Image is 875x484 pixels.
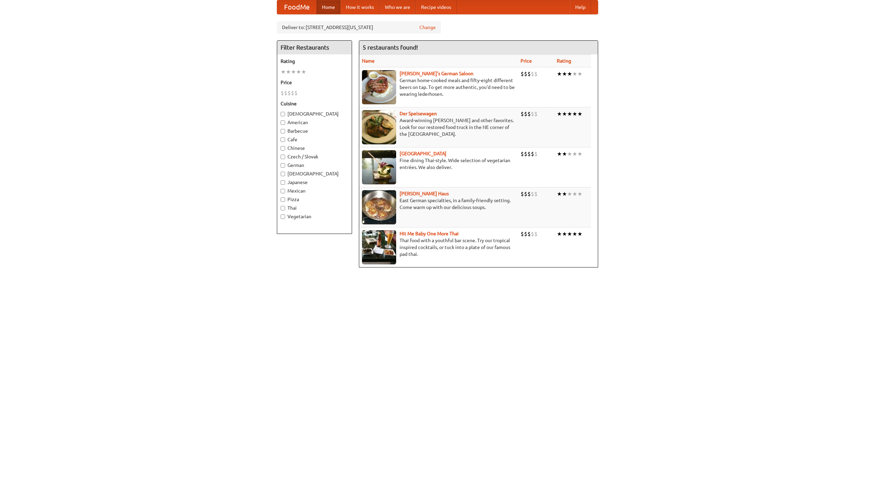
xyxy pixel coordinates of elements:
li: ★ [562,190,567,198]
li: ★ [296,68,301,76]
input: Japanese [281,180,285,185]
li: ★ [301,68,306,76]
li: ★ [572,150,577,158]
h5: Cuisine [281,100,348,107]
a: [PERSON_NAME] Haus [400,191,449,196]
input: Thai [281,206,285,210]
a: Home [317,0,340,14]
li: $ [527,70,531,78]
li: ★ [557,230,562,238]
li: $ [534,70,538,78]
a: Who we are [379,0,416,14]
li: $ [527,190,531,198]
li: $ [534,190,538,198]
div: Deliver to: [STREET_ADDRESS][US_STATE] [277,21,441,34]
li: $ [521,110,524,118]
li: $ [531,190,534,198]
a: How it works [340,0,379,14]
b: [GEOGRAPHIC_DATA] [400,151,446,156]
li: $ [524,110,527,118]
input: Barbecue [281,129,285,133]
input: Czech / Slovak [281,155,285,159]
img: esthers.jpg [362,70,396,104]
input: German [281,163,285,168]
li: $ [531,110,534,118]
li: ★ [286,68,291,76]
li: ★ [562,150,567,158]
h5: Rating [281,58,348,65]
label: Mexican [281,187,348,194]
li: ★ [577,150,582,158]
label: Pizza [281,196,348,203]
li: ★ [562,70,567,78]
input: Vegetarian [281,214,285,219]
img: babythai.jpg [362,230,396,264]
li: $ [521,190,524,198]
li: $ [531,230,534,238]
label: [DEMOGRAPHIC_DATA] [281,170,348,177]
li: ★ [562,230,567,238]
li: $ [524,230,527,238]
a: Help [570,0,591,14]
h4: Filter Restaurants [277,41,352,54]
input: [DEMOGRAPHIC_DATA] [281,112,285,116]
li: ★ [577,230,582,238]
li: $ [284,89,287,97]
label: Chinese [281,145,348,152]
img: kohlhaus.jpg [362,190,396,224]
label: Thai [281,205,348,211]
li: $ [534,230,538,238]
a: Recipe videos [416,0,457,14]
li: ★ [572,110,577,118]
li: $ [287,89,291,97]
p: Thai food with a youthful bar scene. Try our tropical inspired cocktails, or tuck into a plate of... [362,237,515,258]
li: $ [527,230,531,238]
input: Mexican [281,189,285,193]
li: ★ [577,190,582,198]
li: ★ [557,190,562,198]
li: $ [281,89,284,97]
li: ★ [567,190,572,198]
b: [PERSON_NAME]'s German Saloon [400,71,473,76]
li: ★ [557,70,562,78]
li: ★ [577,70,582,78]
li: $ [527,150,531,158]
li: ★ [281,68,286,76]
li: $ [534,110,538,118]
li: ★ [567,230,572,238]
input: [DEMOGRAPHIC_DATA] [281,172,285,176]
li: $ [294,89,298,97]
li: $ [521,230,524,238]
li: $ [534,150,538,158]
li: ★ [572,230,577,238]
input: American [281,120,285,125]
li: $ [521,150,524,158]
p: Award-winning [PERSON_NAME] and other favorites. Look for our restored food truck in the NE corne... [362,117,515,138]
li: $ [524,190,527,198]
li: ★ [567,110,572,118]
b: Der Speisewagen [400,111,437,116]
p: East German specialties, in a family-friendly setting. Come warm up with our delicious soups. [362,197,515,211]
label: Barbecue [281,128,348,134]
li: $ [521,70,524,78]
li: ★ [567,70,572,78]
ng-pluralize: 5 restaurants found! [363,44,418,51]
img: speisewagen.jpg [362,110,396,144]
label: German [281,162,348,169]
a: Hit Me Baby One More Thai [400,231,459,236]
label: Cafe [281,136,348,143]
li: $ [531,70,534,78]
input: Cafe [281,138,285,142]
label: Czech / Slovak [281,153,348,160]
li: $ [531,150,534,158]
li: ★ [567,150,572,158]
li: $ [527,110,531,118]
li: ★ [577,110,582,118]
p: Fine dining Thai-style. Wide selection of vegetarian entrées. We also deliver. [362,157,515,171]
p: German home-cooked meals and fifty-eight different beers on tap. To get more authentic, you'd nee... [362,77,515,97]
a: Name [362,58,375,64]
label: Vegetarian [281,213,348,220]
a: Price [521,58,532,64]
li: ★ [557,110,562,118]
img: satay.jpg [362,150,396,184]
